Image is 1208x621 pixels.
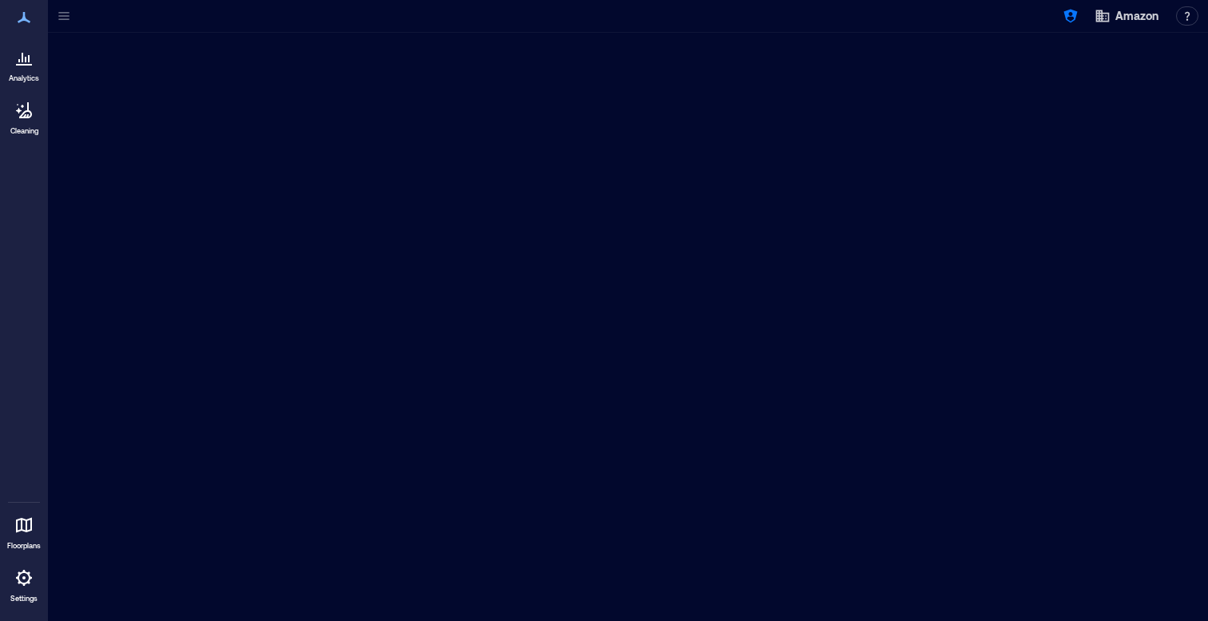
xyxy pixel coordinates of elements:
p: Analytics [9,74,39,83]
a: Floorplans [2,506,46,555]
span: Amazon [1115,8,1158,24]
button: Amazon [1090,3,1163,29]
a: Analytics [4,38,44,88]
p: Settings [10,594,38,603]
a: Settings [5,559,43,608]
a: Cleaning [4,91,44,141]
p: Cleaning [10,126,38,136]
p: Floorplans [7,541,41,551]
